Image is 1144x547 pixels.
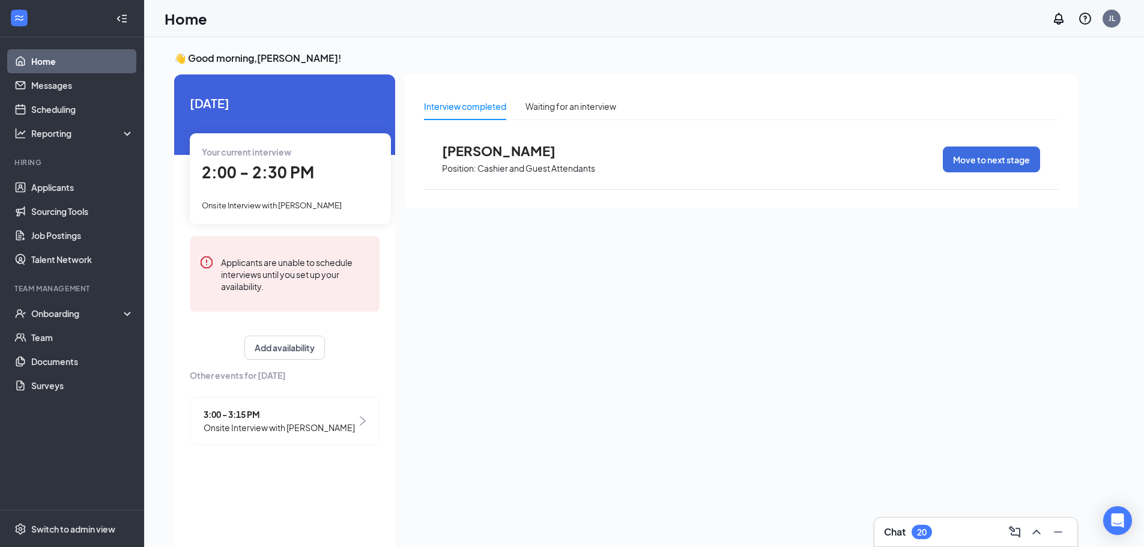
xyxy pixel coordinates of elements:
[31,523,115,535] div: Switch to admin view
[190,369,380,382] span: Other events for [DATE]
[1029,525,1044,539] svg: ChevronUp
[31,49,134,73] a: Home
[13,12,25,24] svg: WorkstreamLogo
[1078,11,1092,26] svg: QuestionInfo
[31,373,134,397] a: Surveys
[14,307,26,319] svg: UserCheck
[204,421,355,434] span: Onsite Interview with [PERSON_NAME]
[14,523,26,535] svg: Settings
[442,143,574,159] span: [PERSON_NAME]
[1049,522,1068,542] button: Minimize
[442,163,476,174] p: Position:
[14,283,132,294] div: Team Management
[1005,522,1024,542] button: ComposeMessage
[199,255,214,270] svg: Error
[31,97,134,121] a: Scheduling
[31,73,134,97] a: Messages
[221,255,370,292] div: Applicants are unable to schedule interviews until you set up your availability.
[202,201,342,210] span: Onsite Interview with [PERSON_NAME]
[204,408,355,421] span: 3:00 - 3:15 PM
[1008,525,1022,539] svg: ComposeMessage
[477,163,595,174] p: Cashier and Guest Attendants
[174,52,1077,65] h3: 👋 Good morning, [PERSON_NAME] !
[31,325,134,349] a: Team
[31,127,135,139] div: Reporting
[202,147,291,157] span: Your current interview
[424,100,506,113] div: Interview completed
[1103,506,1132,535] div: Open Intercom Messenger
[31,307,124,319] div: Onboarding
[165,8,207,29] h1: Home
[1052,11,1066,26] svg: Notifications
[244,336,325,360] button: Add availability
[14,157,132,168] div: Hiring
[1109,13,1115,23] div: JL
[190,94,380,112] span: [DATE]
[116,13,128,25] svg: Collapse
[14,127,26,139] svg: Analysis
[31,349,134,373] a: Documents
[31,223,134,247] a: Job Postings
[31,199,134,223] a: Sourcing Tools
[525,100,616,113] div: Waiting for an interview
[884,525,906,539] h3: Chat
[917,527,927,537] div: 20
[1051,525,1065,539] svg: Minimize
[31,247,134,271] a: Talent Network
[31,175,134,199] a: Applicants
[202,162,314,182] span: 2:00 - 2:30 PM
[943,147,1040,172] button: Move to next stage
[1027,522,1046,542] button: ChevronUp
